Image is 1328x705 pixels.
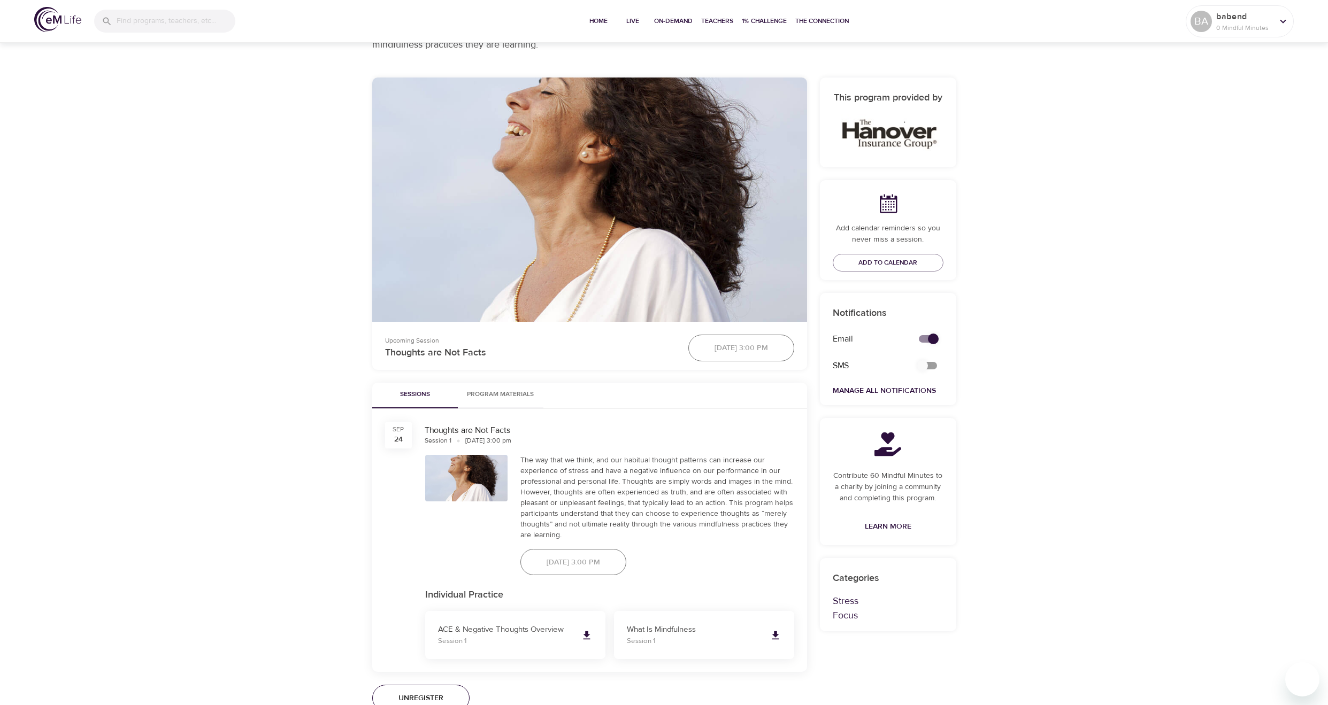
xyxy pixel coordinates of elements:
p: What Is Mindfulness [627,624,761,636]
p: Individual Practice [425,588,794,602]
input: Find programs, teachers, etc... [117,10,235,33]
p: Upcoming Session [385,336,675,345]
p: Thoughts are Not Facts [385,345,675,360]
span: Home [586,16,611,27]
p: Stress [833,594,943,608]
div: Session 1 [425,436,451,445]
p: 0 Mindful Minutes [1216,23,1273,33]
span: Live [620,16,646,27]
p: Session 1 [438,636,572,647]
span: Program Materials [464,389,537,400]
h6: This program provided by [833,90,943,106]
button: Add to Calendar [833,254,943,272]
div: Email [826,327,906,352]
img: HIG_wordmrk_k.jpg [833,114,943,151]
div: Sep [393,425,404,434]
span: Sessions [379,389,451,400]
p: Add calendar reminders so you never miss a session. [833,223,943,245]
div: SMS [826,353,906,378]
div: BA [1191,11,1212,32]
p: Categories [833,571,943,585]
div: The way that we think, and our habitual thought patterns can increase our experience of stress an... [520,455,794,540]
iframe: Button to launch messaging window [1285,662,1319,696]
div: [DATE] 3:00 pm [465,436,511,445]
p: Focus [833,608,943,623]
span: 1% Challenge [742,16,787,27]
span: Teachers [701,16,733,27]
a: What Is MindfulnessSession 1 [614,611,794,659]
p: ACE & Negative Thoughts Overview [438,624,572,636]
span: Learn More [865,520,911,533]
span: Add to Calendar [858,257,917,268]
p: Session 1 [627,636,761,647]
span: Unregister [398,692,443,705]
p: Contribute 60 Mindful Minutes to a charity by joining a community and completing this program. [833,470,943,504]
span: On-Demand [654,16,693,27]
a: Learn More [861,517,916,537]
div: Thoughts are Not Facts [425,424,794,437]
a: Manage All Notifications [833,386,936,396]
img: logo [34,7,81,32]
p: babend [1216,10,1273,23]
div: 24 [394,434,403,445]
span: The Connection [795,16,849,27]
a: ACE & Negative Thoughts OverviewSession 1 [425,611,605,659]
p: Notifications [833,306,943,320]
